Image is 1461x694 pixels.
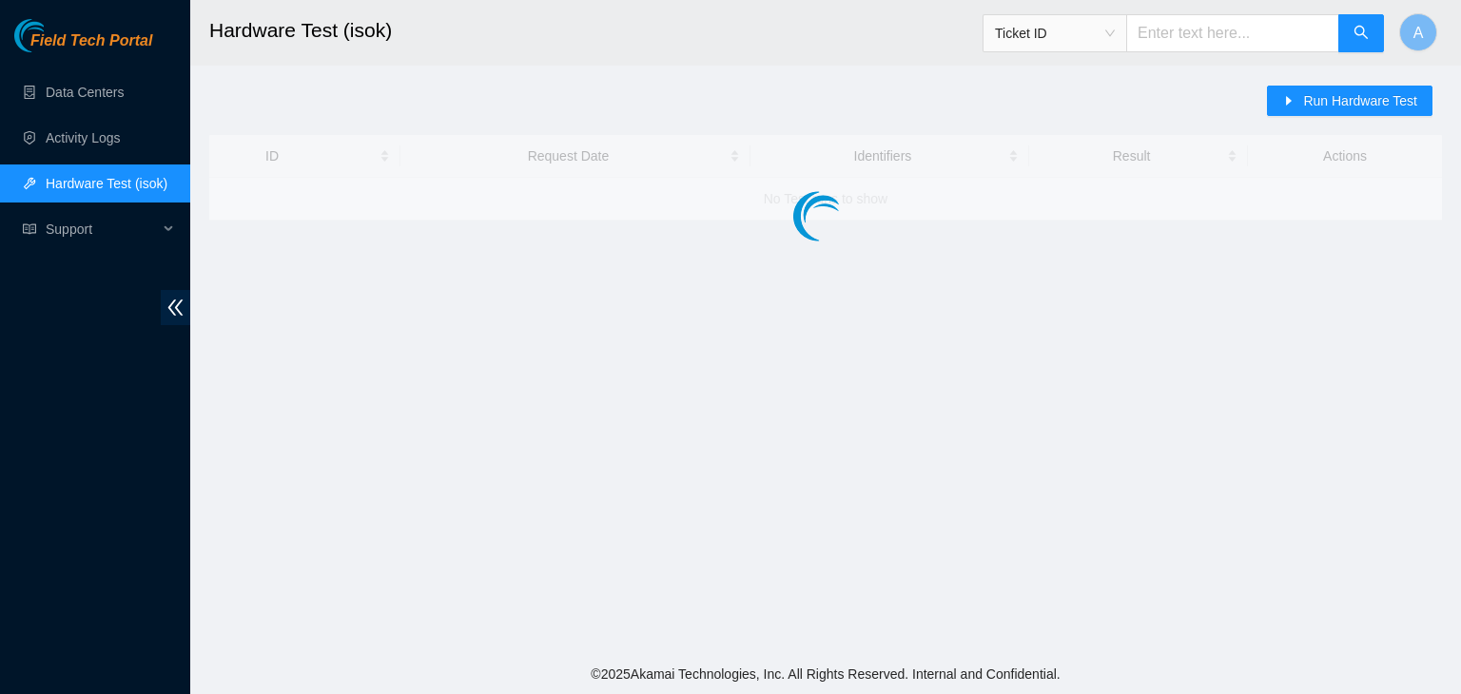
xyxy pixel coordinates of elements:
[23,222,36,236] span: read
[1303,90,1417,111] span: Run Hardware Test
[14,34,152,59] a: Akamai TechnologiesField Tech Portal
[1282,94,1295,109] span: caret-right
[161,290,190,325] span: double-left
[30,32,152,50] span: Field Tech Portal
[190,654,1461,694] footer: © 2025 Akamai Technologies, Inc. All Rights Reserved. Internal and Confidential.
[995,19,1115,48] span: Ticket ID
[46,85,124,100] a: Data Centers
[46,210,158,248] span: Support
[1126,14,1339,52] input: Enter text here...
[1267,86,1432,116] button: caret-rightRun Hardware Test
[46,176,167,191] a: Hardware Test (isok)
[14,19,96,52] img: Akamai Technologies
[1413,21,1424,45] span: A
[1338,14,1384,52] button: search
[46,130,121,145] a: Activity Logs
[1399,13,1437,51] button: A
[1354,25,1369,43] span: search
